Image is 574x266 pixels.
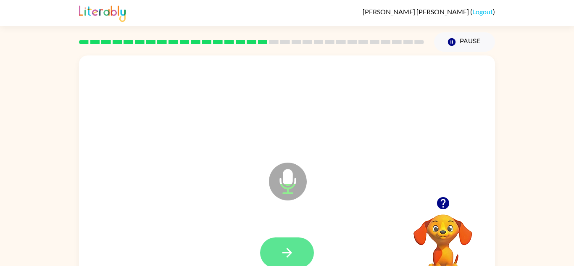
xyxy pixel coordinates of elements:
img: Literably [79,3,126,22]
div: ( ) [363,8,495,16]
a: Logout [472,8,493,16]
span: [PERSON_NAME] [PERSON_NAME] [363,8,470,16]
button: Pause [434,32,495,52]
